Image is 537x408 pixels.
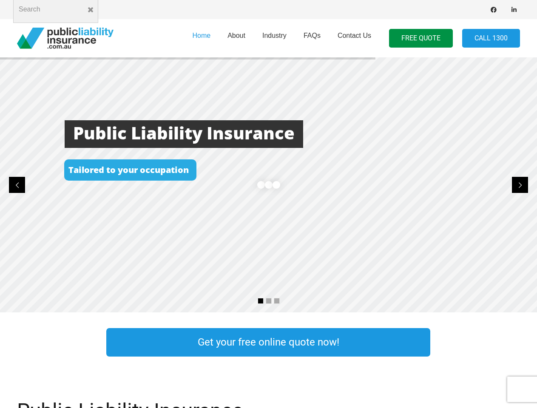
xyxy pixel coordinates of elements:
[254,17,295,60] a: Industry
[447,326,537,359] a: Link
[329,17,380,60] a: Contact Us
[338,32,371,39] span: Contact Us
[192,32,210,39] span: Home
[488,4,500,16] a: Facebook
[508,4,520,16] a: LinkedIn
[262,32,287,39] span: Industry
[106,328,430,357] a: Get your free online quote now!
[184,17,219,60] a: Home
[295,17,329,60] a: FAQs
[227,32,245,39] span: About
[17,28,114,49] a: pli_logotransparent
[462,29,520,48] a: Call 1300
[304,32,321,39] span: FAQs
[219,17,254,60] a: About
[389,29,453,48] a: FREE QUOTE
[83,2,98,17] button: Close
